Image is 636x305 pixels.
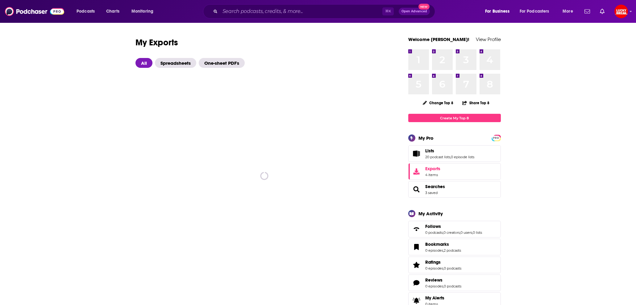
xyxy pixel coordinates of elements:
[563,7,573,16] span: More
[408,163,501,180] a: Exports
[408,114,501,122] a: Create My Top 8
[425,224,441,229] span: Follows
[443,284,444,288] span: ,
[614,5,628,18] img: User Profile
[425,224,482,229] a: Follows
[425,166,440,171] span: Exports
[199,58,245,68] span: One-sheet PDF's
[418,4,430,10] span: New
[425,241,449,247] span: Bookmarks
[425,184,445,189] a: Searches
[450,155,451,159] span: ,
[462,97,490,109] button: Share Top 8
[582,6,592,17] a: Show notifications dropdown
[135,58,152,68] span: All
[493,135,500,140] a: PRO
[77,7,95,16] span: Podcasts
[418,211,443,216] div: My Activity
[418,135,434,141] div: My Pro
[135,58,155,68] button: All
[399,8,430,15] button: Open AdvancedNew
[410,167,423,176] span: Exports
[460,230,472,235] a: 0 users
[425,173,440,177] span: 4 items
[443,230,460,235] a: 0 creators
[5,6,64,17] img: Podchaser - Follow, Share and Rate Podcasts
[444,266,461,270] a: 0 podcasts
[614,5,628,18] span: Logged in as annagregory
[425,266,443,270] a: 0 episodes
[425,248,443,253] a: 0 episodes
[425,191,438,195] a: 3 saved
[410,243,423,251] a: Bookmarks
[127,6,161,16] button: open menu
[199,58,247,68] button: One-sheet PDF's
[597,6,607,17] a: Show notifications dropdown
[401,10,427,13] span: Open Advanced
[72,6,103,16] button: open menu
[476,36,501,42] a: View Profile
[520,7,549,16] span: For Podcasters
[425,148,434,154] span: Lists
[209,4,441,19] div: Search podcasts, credits, & more...
[408,181,501,198] span: Searches
[135,37,393,48] h1: My Exports
[425,230,443,235] a: 0 podcasts
[408,221,501,237] span: Follows
[472,230,473,235] span: ,
[443,248,444,253] span: ,
[443,266,444,270] span: ,
[425,295,444,301] span: My Alerts
[425,241,461,247] a: Bookmarks
[481,6,517,16] button: open menu
[425,155,450,159] a: 20 podcast lists
[220,6,382,16] input: Search podcasts, credits, & more...
[410,296,423,305] span: My Alerts
[131,7,153,16] span: Monitoring
[444,248,461,253] a: 2 podcasts
[443,230,443,235] span: ,
[408,36,469,42] a: Welcome [PERSON_NAME]!
[425,284,443,288] a: 0 episodes
[410,225,423,233] a: Follows
[558,6,581,16] button: open menu
[460,230,460,235] span: ,
[451,155,474,159] a: 0 episode lists
[408,145,501,162] span: Lists
[614,5,628,18] button: Show profile menu
[425,259,441,265] span: Ratings
[485,7,509,16] span: For Business
[473,230,482,235] a: 0 lists
[408,274,501,291] span: Reviews
[410,149,423,158] a: Lists
[410,278,423,287] a: Reviews
[382,7,394,15] span: ⌘ K
[419,99,457,107] button: Change Top 8
[425,148,474,154] a: Lists
[410,185,423,194] a: Searches
[425,259,461,265] a: Ratings
[425,277,443,283] span: Reviews
[155,58,196,68] span: Spreadsheets
[444,284,461,288] a: 0 podcasts
[410,261,423,269] a: Ratings
[408,257,501,273] span: Ratings
[155,58,199,68] button: Spreadsheets
[106,7,119,16] span: Charts
[102,6,123,16] a: Charts
[425,277,461,283] a: Reviews
[516,6,558,16] button: open menu
[408,239,501,255] span: Bookmarks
